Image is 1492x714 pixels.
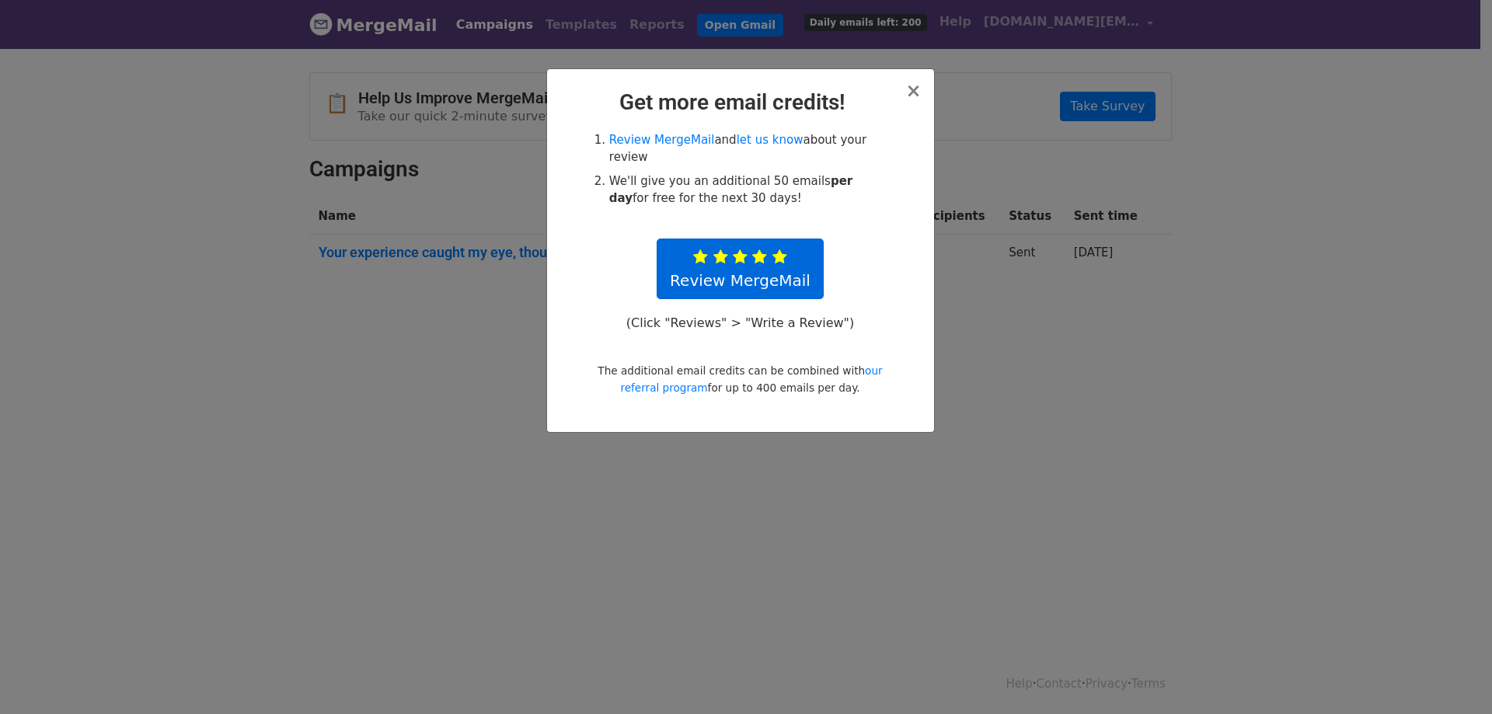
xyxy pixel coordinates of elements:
[609,174,852,206] strong: per day
[609,133,715,147] a: Review MergeMail
[737,133,804,147] a: let us know
[905,82,921,100] button: Close
[657,239,824,299] a: Review MergeMail
[559,89,922,116] h2: Get more email credits!
[620,364,882,394] a: our referral program
[598,364,882,394] small: The additional email credits can be combined with for up to 400 emails per day.
[609,131,889,166] li: and about your review
[618,315,862,331] p: (Click "Reviews" > "Write a Review")
[1414,639,1492,714] iframe: Chat Widget
[609,172,889,207] li: We'll give you an additional 50 emails for free for the next 30 days!
[905,80,921,102] span: ×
